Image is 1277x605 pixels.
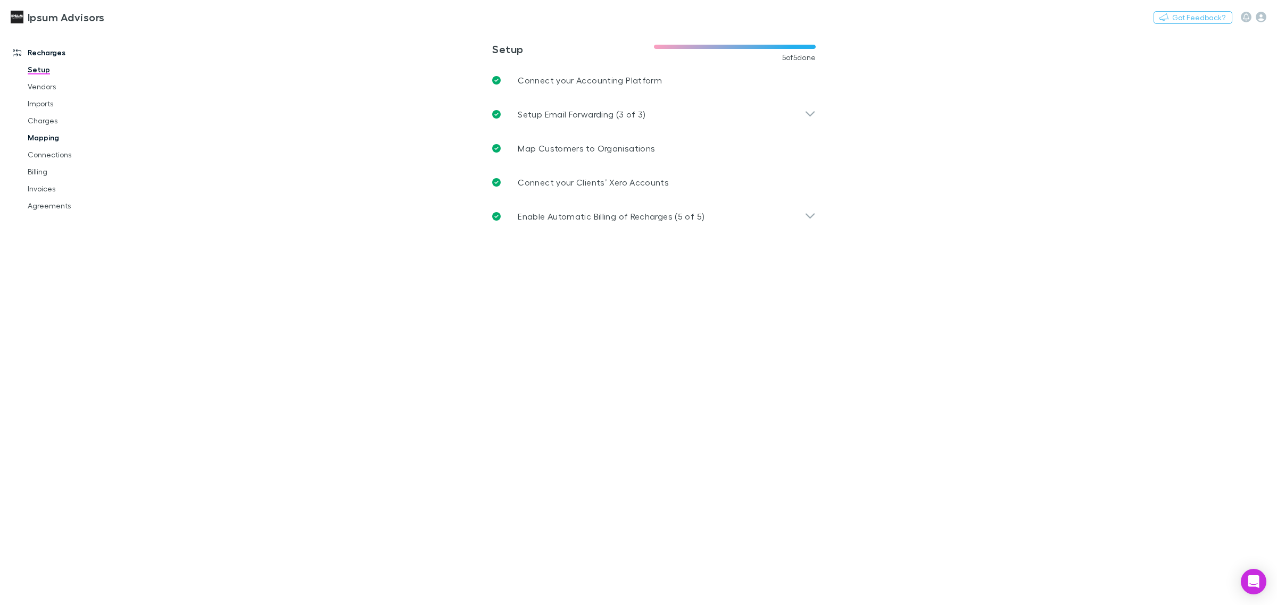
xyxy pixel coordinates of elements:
a: Mapping [17,129,150,146]
a: Connections [17,146,150,163]
button: Got Feedback? [1154,11,1232,24]
a: Map Customers to Organisations [484,131,824,165]
a: Agreements [17,197,150,214]
a: Imports [17,95,150,112]
a: Charges [17,112,150,129]
p: Map Customers to Organisations [518,142,655,155]
a: Billing [17,163,150,180]
p: Connect your Clients’ Xero Accounts [518,176,669,189]
h3: Setup [492,43,654,55]
div: Open Intercom Messenger [1241,569,1266,594]
a: Connect your Accounting Platform [484,63,824,97]
p: Enable Automatic Billing of Recharges (5 of 5) [518,210,704,223]
img: Ipsum Advisors's Logo [11,11,23,23]
h3: Ipsum Advisors [28,11,104,23]
p: Connect your Accounting Platform [518,74,662,87]
p: Setup Email Forwarding (3 of 3) [518,108,645,121]
span: 5 of 5 done [782,53,816,62]
a: Ipsum Advisors [4,4,111,30]
a: Connect your Clients’ Xero Accounts [484,165,824,199]
a: Setup [17,61,150,78]
a: Invoices [17,180,150,197]
div: Enable Automatic Billing of Recharges (5 of 5) [484,199,824,233]
div: Setup Email Forwarding (3 of 3) [484,97,824,131]
a: Recharges [2,44,150,61]
a: Vendors [17,78,150,95]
